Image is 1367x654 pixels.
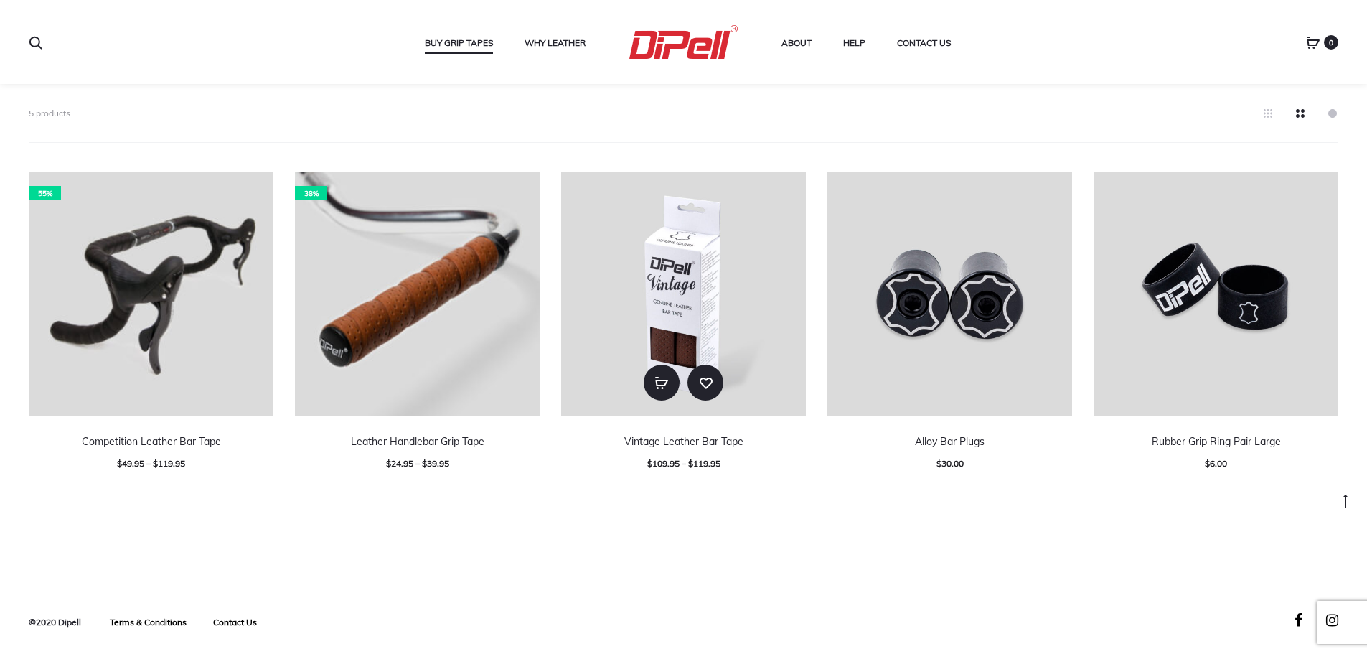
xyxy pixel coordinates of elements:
[351,435,484,448] a: Leather Handlebar Grip Tape
[29,106,70,121] p: 5 products
[647,458,652,469] span: $
[688,458,693,469] span: $
[1205,458,1210,469] span: $
[82,435,221,448] a: Competition Leather Bar Tape
[687,365,723,401] a: Add to wishlist
[110,617,187,627] a: Terms & Conditions
[525,34,586,52] a: Why Leather
[644,365,680,401] a: Select options for “Vintage Leather Bar Tape”
[843,34,865,52] a: Help
[295,172,540,416] a: 38%
[897,34,951,52] a: Contact Us
[688,458,720,469] span: 119.95
[422,458,427,469] span: $
[117,458,122,469] span: $
[1306,36,1320,49] a: 0
[422,458,449,469] span: 39.95
[624,435,743,448] a: Vintage Leather Bar Tape
[936,458,964,469] span: 30.00
[153,458,158,469] span: $
[415,458,420,469] span: –
[425,34,493,52] a: Buy Grip Tapes
[1205,458,1227,469] span: 6.00
[213,617,257,627] a: Contact Us
[386,458,391,469] span: $
[29,613,81,632] div: ©2020 Dipell
[146,458,151,469] span: –
[1152,435,1281,448] a: Rubber Grip Ring Pair Large
[647,458,680,469] span: 109.95
[117,458,144,469] span: 49.95
[682,458,686,469] span: –
[936,458,941,469] span: $
[295,186,327,200] span: 38%
[915,435,985,448] a: Alloy Bar Plugs
[1324,35,1338,50] span: 0
[153,458,185,469] span: 119.95
[781,34,812,52] a: About
[29,172,273,416] a: 55%
[29,186,61,200] span: 55%
[386,458,413,469] span: 24.95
